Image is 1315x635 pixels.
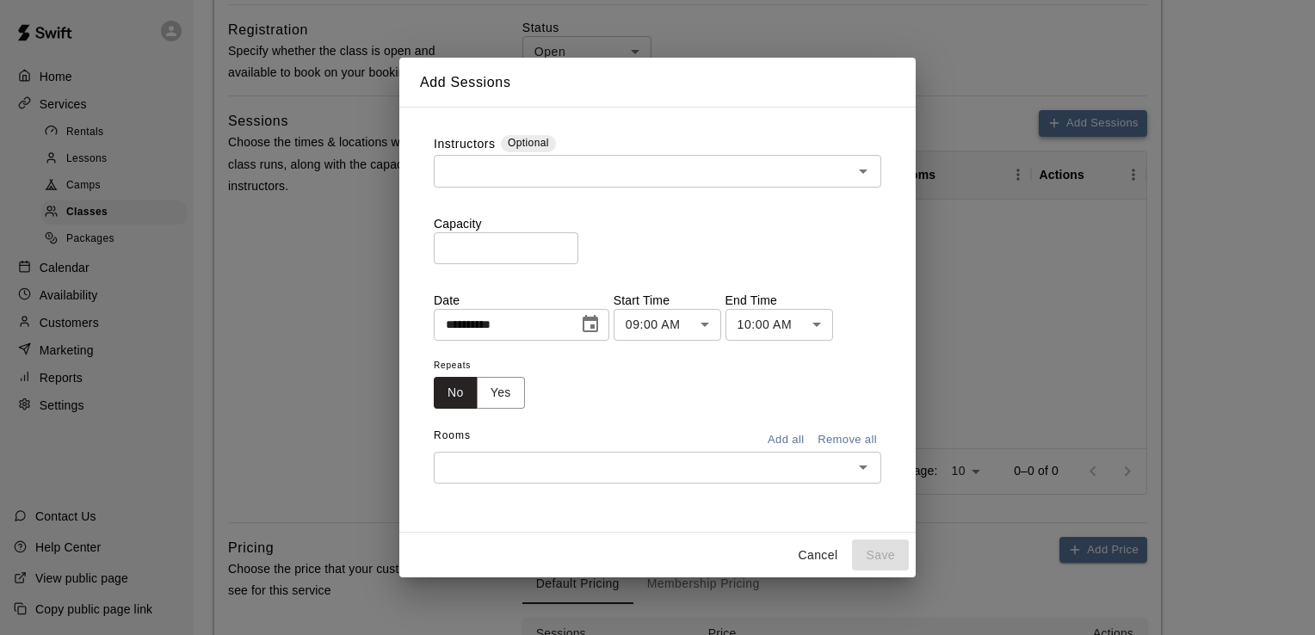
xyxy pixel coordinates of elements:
[790,539,845,571] button: Cancel
[477,377,525,409] button: Yes
[434,215,881,232] p: Capacity
[434,135,496,155] label: Instructors
[573,307,608,342] button: Choose date, selected date is Oct 10, 2025
[725,309,833,341] div: 10:00 AM
[813,427,881,453] button: Remove all
[758,427,813,453] button: Add all
[614,292,721,309] p: Start Time
[434,292,609,309] p: Date
[399,58,916,108] h2: Add Sessions
[434,377,478,409] button: No
[851,159,875,183] button: Open
[508,137,549,149] span: Optional
[851,455,875,479] button: Open
[725,292,833,309] p: End Time
[434,429,471,441] span: Rooms
[434,354,539,378] span: Repeats
[434,377,525,409] div: outlined button group
[614,309,721,341] div: 09:00 AM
